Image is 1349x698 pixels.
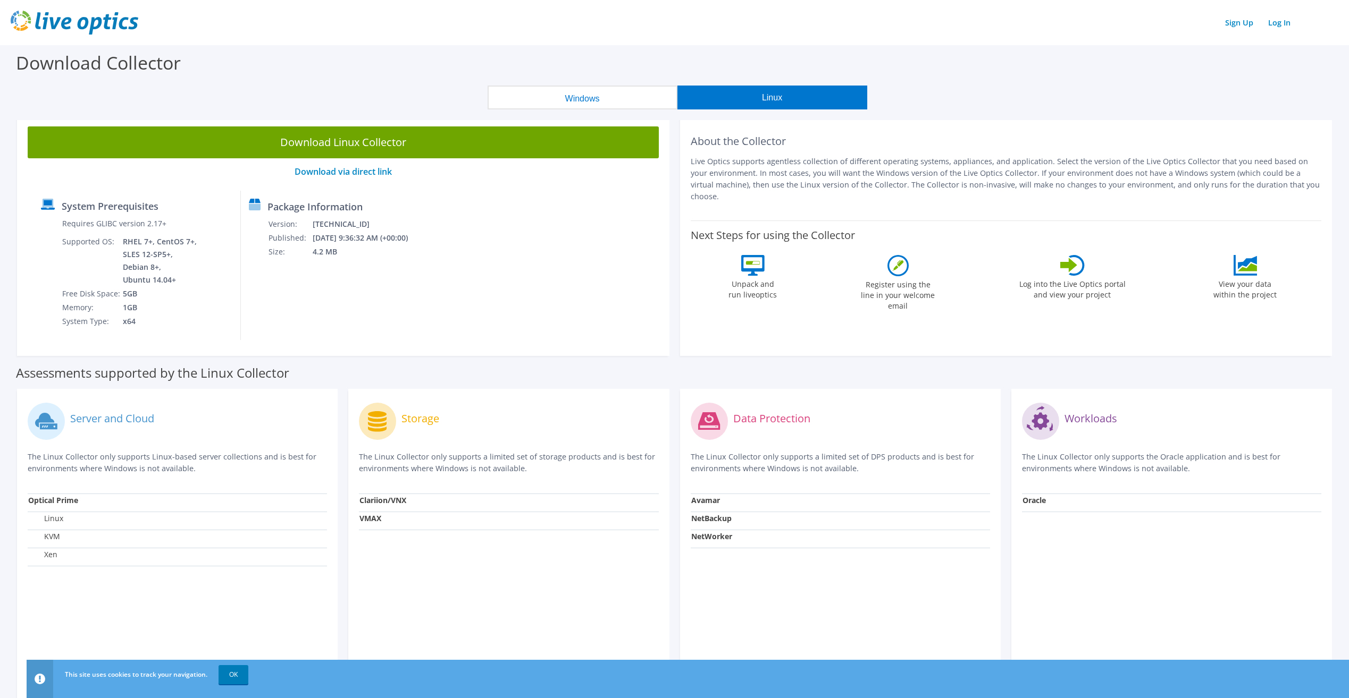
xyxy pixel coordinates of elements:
label: Server and Cloud [70,413,154,424]
strong: NetBackup [691,513,732,523]
label: KVM [28,531,60,542]
label: Workloads [1065,413,1117,424]
a: Sign Up [1220,15,1259,30]
td: [DATE] 9:36:32 AM (+00:00) [312,231,422,245]
strong: VMAX [359,513,381,523]
td: Version: [268,217,312,231]
td: 5GB [122,287,199,301]
label: Package Information [267,201,363,212]
label: Next Steps for using the Collector [691,229,855,242]
strong: Avamar [691,495,720,505]
a: Log In [1263,15,1296,30]
label: Xen [28,549,57,560]
td: Memory: [62,301,122,314]
h2: About the Collector [691,135,1322,148]
button: Windows [488,86,677,109]
p: The Linux Collector only supports a limited set of storage products and is best for environments ... [359,451,658,474]
td: System Type: [62,314,122,328]
a: Download via direct link [295,166,392,177]
td: x64 [122,314,199,328]
td: 4.2 MB [312,245,422,259]
td: Size: [268,245,312,259]
label: Register using the line in your welcome email [858,276,938,311]
a: OK [219,665,248,684]
td: Published: [268,231,312,245]
strong: Oracle [1023,495,1046,505]
label: System Prerequisites [62,201,158,211]
td: RHEL 7+, CentOS 7+, SLES 12-SP5+, Debian 8+, Ubuntu 14.04+ [122,235,199,287]
td: [TECHNICAL_ID] [312,217,422,231]
button: Linux [677,86,867,109]
p: The Linux Collector only supports Linux-based server collections and is best for environments whe... [28,451,327,474]
label: Requires GLIBC version 2.17+ [62,218,166,229]
a: Download Linux Collector [28,126,659,158]
label: Linux [28,513,63,524]
label: Data Protection [733,413,810,424]
label: Storage [401,413,439,424]
td: 1GB [122,301,199,314]
p: Live Optics supports agentless collection of different operating systems, appliances, and applica... [691,156,1322,202]
p: The Linux Collector only supports the Oracle application and is best for environments where Windo... [1022,451,1321,474]
label: View your data within the project [1207,276,1284,300]
p: The Linux Collector only supports a limited set of DPS products and is best for environments wher... [691,451,990,474]
strong: Clariion/VNX [359,495,406,505]
span: This site uses cookies to track your navigation. [65,670,207,679]
img: live_optics_svg.svg [11,11,138,35]
label: Download Collector [16,50,181,75]
td: Supported OS: [62,235,122,287]
strong: Optical Prime [28,495,78,505]
label: Log into the Live Optics portal and view your project [1019,276,1126,300]
td: Free Disk Space: [62,287,122,301]
strong: NetWorker [691,531,732,541]
label: Unpack and run liveoptics [728,276,777,300]
label: Assessments supported by the Linux Collector [16,368,289,378]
